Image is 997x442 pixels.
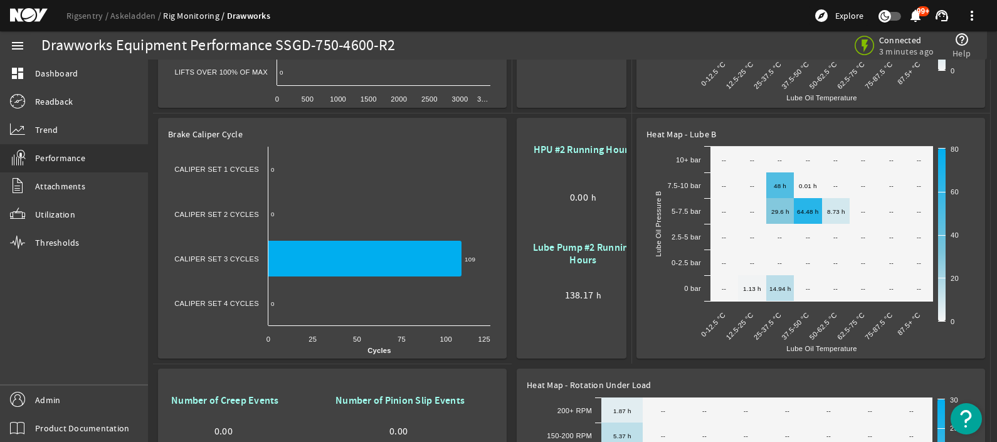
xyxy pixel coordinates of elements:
[227,10,270,22] a: Drawworks
[175,68,268,76] text: Lifts Over 100% of Max
[684,285,701,292] text: 0 bar
[835,9,863,22] span: Explore
[833,234,838,241] text: --
[786,345,857,352] text: Lube Oil Temperature
[806,157,810,164] text: --
[863,311,894,341] text: 75-87.5 °C
[174,211,259,218] text: Caliper Set 2 Cycles
[778,234,782,241] text: --
[861,157,865,164] text: --
[421,95,438,103] text: 2500
[700,311,727,339] text: 0-12.5 °C
[833,182,838,189] text: --
[35,208,75,221] span: Utilization
[744,433,748,439] text: --
[744,408,748,414] text: --
[917,260,921,266] text: --
[613,408,631,414] text: 1.87 h
[533,241,634,266] b: Lube Pump #2 Running Hours
[35,95,73,108] span: Readback
[780,311,810,341] text: 37.5-50 °C
[702,433,707,439] text: --
[806,260,810,266] text: --
[950,424,958,432] text: 25
[722,285,726,292] text: --
[271,211,275,218] text: 0
[917,157,921,164] text: --
[477,95,488,103] text: 3…
[361,95,377,103] text: 1500
[863,60,894,90] text: 75-87.5 °C
[557,407,592,414] text: 200+ RPM
[934,8,949,23] mat-icon: support_agent
[280,69,283,76] text: 0
[826,433,831,439] text: --
[951,188,959,196] text: 60
[722,182,726,189] text: --
[814,8,829,23] mat-icon: explore
[752,60,783,90] text: 25-37.5 °C
[214,425,233,438] span: 0.00
[771,208,789,215] text: 29.6 h
[330,95,346,103] text: 1000
[275,95,279,103] text: 0
[174,300,259,307] text: Caliper Set 4 Cycles
[646,129,716,140] span: Heat Map - Lube B
[879,34,934,46] span: Connected
[35,236,80,249] span: Thresholds
[868,433,872,439] text: --
[750,234,754,241] text: --
[951,275,959,282] text: 20
[722,260,726,266] text: --
[861,260,865,266] text: --
[808,60,838,90] text: 50-62.5 °C
[353,335,361,343] text: 50
[596,289,601,302] span: h
[750,208,754,215] text: --
[786,94,857,102] text: Lube Oil Temperature
[889,234,894,241] text: --
[743,285,761,292] text: 1.13 h
[534,143,633,156] b: HPU #2 Running Hours
[465,256,475,263] text: 109
[163,10,226,21] a: Rig Monitoring
[861,285,865,292] text: --
[110,10,163,21] a: Askeladden
[672,259,701,266] text: 0-2.5 bar
[836,311,866,341] text: 62.5-75 °C
[440,335,451,343] text: 100
[951,145,959,153] text: 80
[799,182,817,189] text: 0.01 h
[833,260,838,266] text: --
[889,208,894,215] text: --
[750,182,754,189] text: --
[672,233,701,241] text: 2.5-5 bar
[655,191,662,257] text: Lube Oil Pressure B
[909,9,922,23] button: 99+
[806,285,810,292] text: --
[35,152,85,164] span: Performance
[722,234,726,241] text: --
[879,46,934,57] span: 3 minutes ago
[724,60,754,90] text: 12.5-25 °C
[889,285,894,292] text: --
[10,66,25,81] mat-icon: dashboard
[785,408,789,414] text: --
[302,95,314,103] text: 500
[41,39,395,52] div: Drawworks Equipment Performance SSGD-750-4600-R2
[806,234,810,241] text: --
[951,403,982,434] button: Open Resource Center
[836,60,866,90] text: 62.5-75 °C
[750,157,754,164] text: --
[917,208,921,215] text: --
[951,67,954,75] text: 0
[889,157,894,164] text: --
[797,208,818,215] text: 64.48 h
[833,285,838,292] text: --
[778,157,782,164] text: --
[861,182,865,189] text: --
[35,67,78,80] span: Dashboard
[266,335,270,343] text: 0
[676,156,701,164] text: 10+ bar
[769,285,791,292] text: 14.94 h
